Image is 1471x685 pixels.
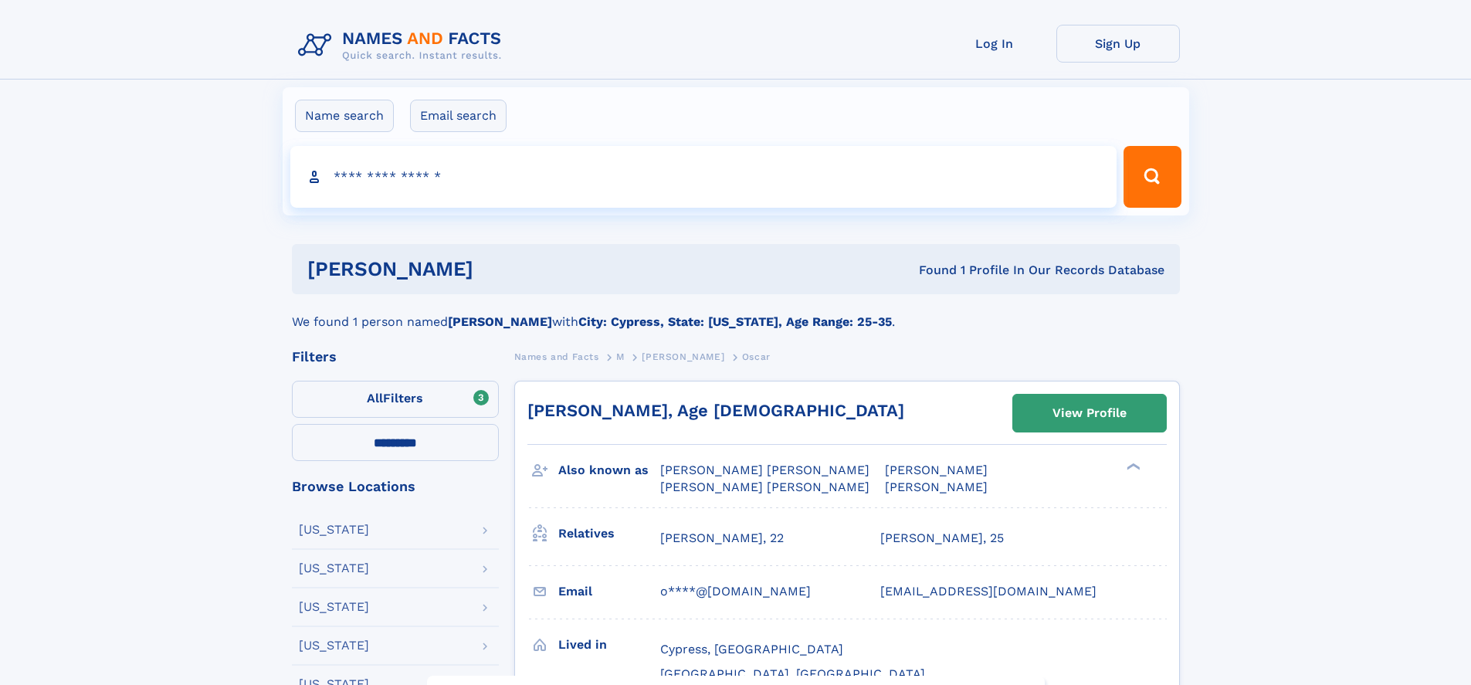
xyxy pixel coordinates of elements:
a: [PERSON_NAME], Age [DEMOGRAPHIC_DATA] [527,401,904,420]
span: [GEOGRAPHIC_DATA], [GEOGRAPHIC_DATA] [660,666,925,681]
label: Email search [410,100,507,132]
span: M [616,351,625,362]
div: View Profile [1052,395,1127,431]
span: Oscar [742,351,771,362]
span: [EMAIL_ADDRESS][DOMAIN_NAME] [880,584,1096,599]
h3: Relatives [558,521,660,547]
h3: Also known as [558,457,660,483]
div: Filters [292,350,499,364]
input: search input [290,146,1117,208]
a: Names and Facts [514,347,599,366]
div: Found 1 Profile In Our Records Database [696,262,1164,279]
div: [US_STATE] [299,601,369,613]
span: All [367,391,383,405]
a: Sign Up [1056,25,1180,63]
div: [US_STATE] [299,562,369,575]
span: [PERSON_NAME] [885,480,988,494]
div: Browse Locations [292,480,499,493]
span: Cypress, [GEOGRAPHIC_DATA] [660,642,843,656]
span: [PERSON_NAME] [PERSON_NAME] [660,463,869,477]
a: [PERSON_NAME], 25 [880,530,1004,547]
h3: Lived in [558,632,660,658]
a: View Profile [1013,395,1166,432]
div: [US_STATE] [299,524,369,536]
a: [PERSON_NAME], 22 [660,530,784,547]
h1: [PERSON_NAME] [307,259,697,279]
img: Logo Names and Facts [292,25,514,66]
div: [US_STATE] [299,639,369,652]
span: [PERSON_NAME] [642,351,724,362]
a: M [616,347,625,366]
h3: Email [558,578,660,605]
a: Log In [933,25,1056,63]
div: We found 1 person named with . [292,294,1180,331]
b: [PERSON_NAME] [448,314,552,329]
span: [PERSON_NAME] [885,463,988,477]
button: Search Button [1124,146,1181,208]
span: [PERSON_NAME] [PERSON_NAME] [660,480,869,494]
label: Filters [292,381,499,418]
label: Name search [295,100,394,132]
a: [PERSON_NAME] [642,347,724,366]
b: City: Cypress, State: [US_STATE], Age Range: 25-35 [578,314,892,329]
div: ❯ [1123,462,1141,472]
